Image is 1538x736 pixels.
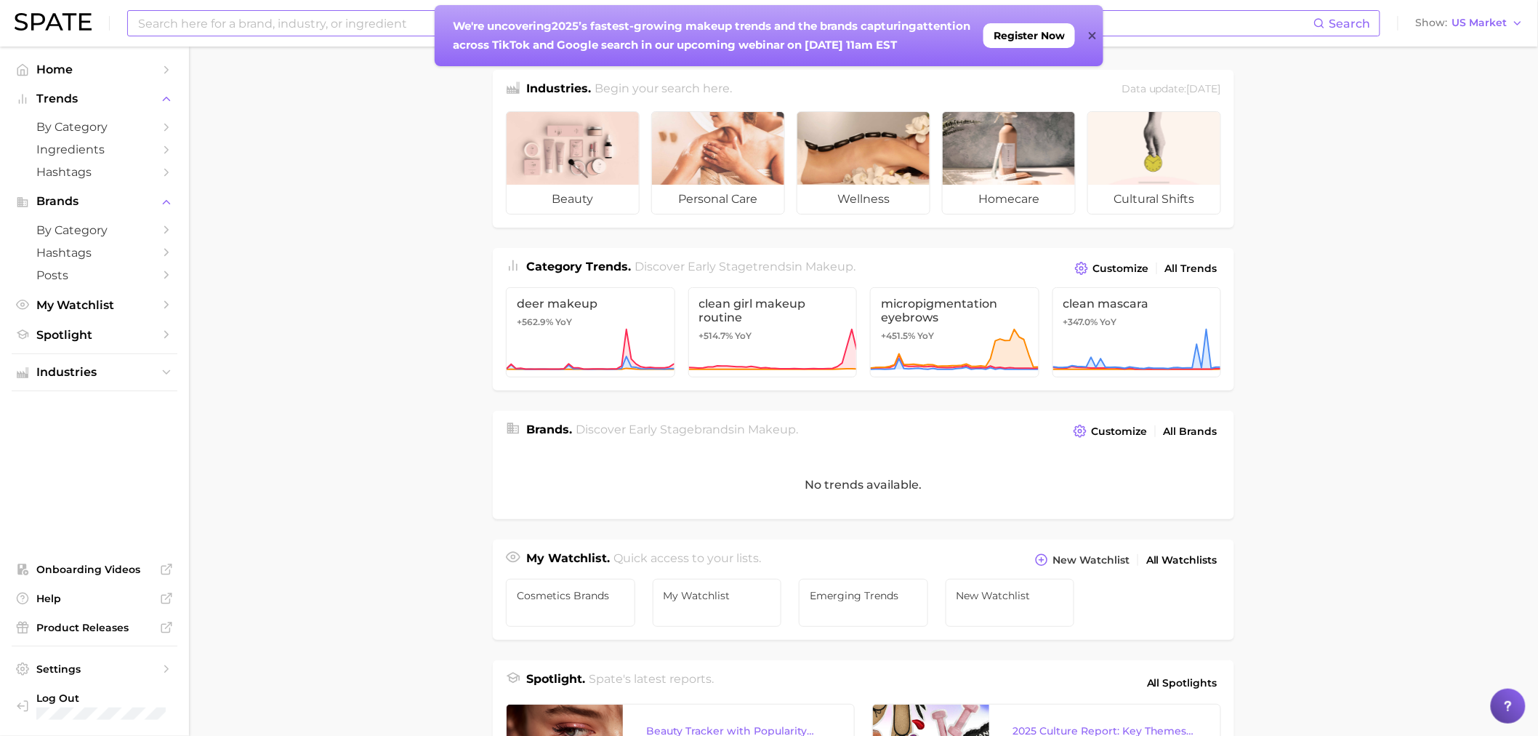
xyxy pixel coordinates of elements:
[749,423,797,436] span: makeup
[493,450,1234,519] div: No trends available.
[1416,19,1448,27] span: Show
[12,88,177,110] button: Trends
[1088,185,1220,214] span: cultural shifts
[12,324,177,346] a: Spotlight
[1063,297,1211,311] span: clean mascara
[917,330,934,342] span: YoY
[12,687,177,724] a: Log out. Currently logged in with e-mail caitlin.delaney@loreal.com.
[36,592,153,605] span: Help
[507,185,639,214] span: beauty
[943,185,1075,214] span: homecare
[1122,80,1221,100] div: Data update: [DATE]
[1052,554,1130,567] span: New Watchlist
[1031,550,1133,570] button: New Watchlist
[12,138,177,161] a: Ingredients
[589,671,714,695] h2: Spate's latest reports.
[664,590,771,601] span: My Watchlist
[36,120,153,134] span: by Category
[595,80,733,100] h2: Begin your search here.
[806,260,854,273] span: makeup
[36,621,153,634] span: Product Releases
[36,165,153,179] span: Hashtags
[36,563,153,576] span: Onboarding Videos
[12,241,177,264] a: Hashtags
[1412,14,1527,33] button: ShowUS Market
[526,550,610,570] h1: My Watchlist.
[15,13,92,31] img: SPATE
[635,260,856,273] span: Discover Early Stage trends in .
[614,550,762,570] h2: Quick access to your lists.
[36,366,153,379] span: Industries
[137,11,1313,36] input: Search here for a brand, industry, or ingredient
[881,297,1028,324] span: micropigmentation eyebrows
[36,223,153,237] span: by Category
[699,297,847,324] span: clean girl makeup routine
[1063,316,1098,327] span: +347.0%
[12,161,177,183] a: Hashtags
[797,111,930,215] a: wellness
[12,116,177,138] a: by Category
[576,423,799,436] span: Discover Early Stage brands in .
[36,92,153,105] span: Trends
[1091,425,1147,438] span: Customize
[653,579,782,627] a: My Watchlist
[1161,259,1221,279] a: All Trends
[810,590,917,601] span: Emerging Trends
[12,264,177,287] a: Posts
[870,287,1039,377] a: micropigmentation eyebrows+451.5% YoY
[797,185,930,214] span: wellness
[699,330,733,341] span: +514.7%
[36,143,153,156] span: Ingredients
[36,195,153,208] span: Brands
[526,80,591,100] h1: Industries.
[12,361,177,383] button: Industries
[1329,17,1371,31] span: Search
[942,111,1076,215] a: homecare
[799,579,928,627] a: Emerging Trends
[946,579,1075,627] a: New Watchlist
[12,617,177,639] a: Product Releases
[12,559,177,580] a: Onboarding Videos
[517,297,664,311] span: deer makeup
[36,692,172,705] span: Log Out
[1147,674,1217,692] span: All Spotlights
[36,63,153,76] span: Home
[12,191,177,212] button: Brands
[1092,263,1148,275] span: Customize
[506,579,635,627] a: Cosmetics Brands
[36,298,153,312] span: My Watchlist
[36,246,153,260] span: Hashtags
[36,663,153,676] span: Settings
[736,330,752,342] span: YoY
[12,294,177,316] a: My Watchlist
[1452,19,1507,27] span: US Market
[1165,263,1217,275] span: All Trends
[506,287,675,377] a: deer makeup+562.9% YoY
[526,260,631,273] span: Category Trends .
[1143,671,1221,695] a: All Spotlights
[555,316,572,328] span: YoY
[957,590,1064,601] span: New Watchlist
[12,219,177,241] a: by Category
[36,328,153,342] span: Spotlight
[881,330,915,341] span: +451.5%
[517,590,624,601] span: Cosmetics Brands
[1164,425,1217,438] span: All Brands
[506,111,640,215] a: beauty
[12,588,177,609] a: Help
[1100,316,1117,328] span: YoY
[1071,258,1152,279] button: Customize
[1070,421,1151,441] button: Customize
[1160,422,1221,441] a: All Brands
[1052,287,1222,377] a: clean mascara+347.0% YoY
[688,287,858,377] a: clean girl makeup routine+514.7% YoY
[12,658,177,680] a: Settings
[652,185,784,214] span: personal care
[1087,111,1221,215] a: cultural shifts
[651,111,785,215] a: personal care
[1143,551,1221,570] a: All Watchlists
[1146,554,1217,567] span: All Watchlists
[12,58,177,81] a: Home
[517,316,553,327] span: +562.9%
[526,423,572,436] span: Brands .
